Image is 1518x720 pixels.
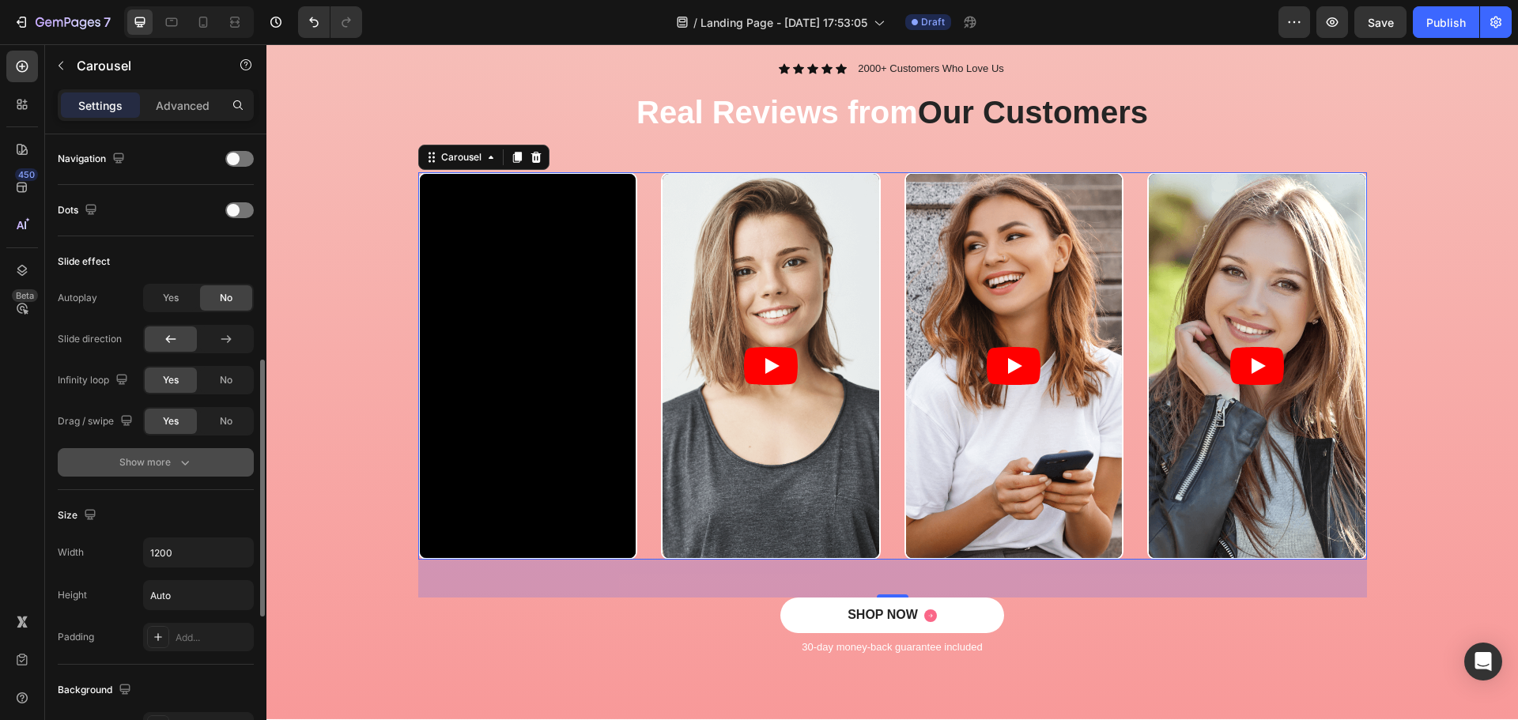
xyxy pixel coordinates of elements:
[581,563,651,579] div: SHOP NOW
[220,373,232,387] span: No
[58,370,131,391] div: Infinity loop
[78,97,123,114] p: Settings
[163,373,179,387] span: Yes
[693,14,697,31] span: /
[58,545,84,560] div: Width
[58,200,100,221] div: Dots
[964,303,1018,341] button: Play
[153,597,1099,610] p: 30-day money-back guarantee included
[144,538,253,567] input: Auto
[58,332,122,346] div: Slide direction
[15,168,38,181] div: 450
[1426,14,1466,31] div: Publish
[58,448,254,477] button: Show more
[298,6,362,38] div: Undo/Redo
[153,130,370,514] iframe: Video
[156,97,210,114] p: Advanced
[478,303,531,341] button: Play
[58,254,110,269] div: Slide effect
[651,51,882,85] span: Our Customers
[220,414,232,428] span: No
[58,588,87,602] div: Height
[58,505,100,526] div: Size
[144,581,253,609] input: Auto
[1354,6,1407,38] button: Save
[77,56,211,75] p: Carousel
[119,454,193,470] div: Show more
[172,106,218,120] div: Carousel
[58,149,128,170] div: Navigation
[266,44,1518,720] iframe: Design area
[58,411,136,432] div: Drag / swipe
[163,291,179,305] span: Yes
[921,15,945,29] span: Draft
[163,414,179,428] span: Yes
[220,291,232,305] span: No
[58,680,134,701] div: Background
[176,631,250,645] div: Add...
[700,14,867,31] span: Landing Page - [DATE] 17:53:05
[1413,6,1479,38] button: Publish
[720,303,774,341] button: Play
[58,291,97,305] div: Autoplay
[1368,16,1394,29] span: Save
[1464,643,1502,680] div: Open Intercom Messenger
[104,13,111,32] p: 7
[58,630,94,644] div: Padding
[12,289,38,302] div: Beta
[6,6,118,38] button: 7
[514,553,738,589] button: SHOP NOW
